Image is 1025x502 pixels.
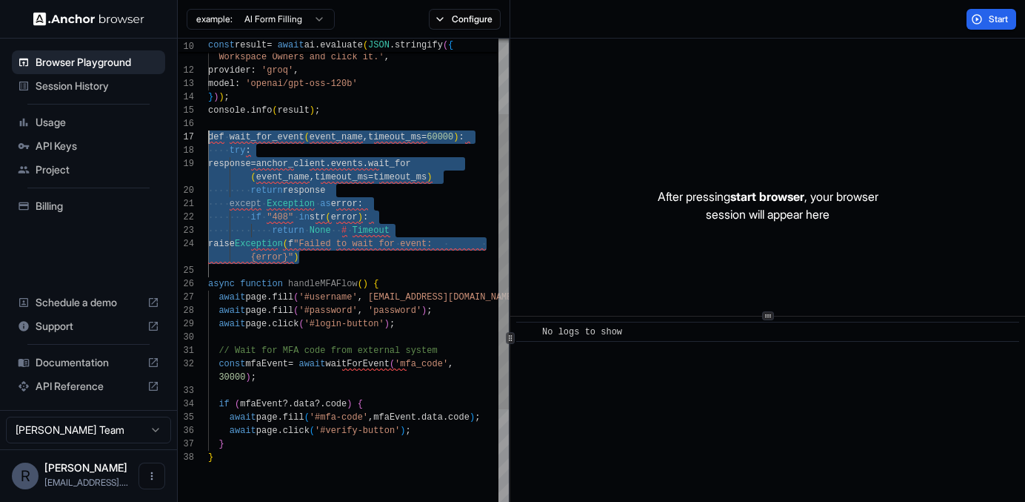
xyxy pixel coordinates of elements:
[218,92,224,102] span: )
[293,252,298,262] span: )
[218,292,245,303] span: await
[267,319,272,329] span: .
[178,411,194,424] div: 35
[293,292,298,303] span: (
[293,239,432,249] span: "Failed to wait for event:
[178,64,194,77] div: 12
[453,132,458,142] span: )
[341,225,347,236] span: #
[267,306,272,316] span: .
[33,12,144,26] img: Anchor Logo
[178,317,194,331] div: 29
[251,185,283,196] span: return
[304,412,310,423] span: (
[272,225,304,236] span: return
[12,463,39,489] div: R
[12,74,165,98] div: Session History
[208,132,304,142] span: def wait_for_event
[368,132,421,142] span: timeout_ms
[373,279,378,289] span: {
[251,159,256,169] span: =
[12,194,165,218] div: Billing
[251,172,256,182] span: (
[288,279,358,289] span: handleMFAFlow
[320,199,330,209] span: as
[331,159,363,169] span: events
[240,399,283,409] span: mfaEvent
[245,145,250,156] span: :
[298,212,309,222] span: in
[272,306,293,316] span: fill
[331,199,358,209] span: error
[390,359,395,369] span: (
[427,172,432,182] span: )
[44,477,128,488] span: rcfrias@gmail.com
[208,40,235,50] span: const
[331,212,358,222] span: error
[36,162,159,177] span: Project
[178,264,194,277] div: 25
[368,172,373,182] span: =
[304,319,384,329] span: '#login-button'
[524,325,531,340] span: ​
[304,40,315,50] span: ai
[36,79,159,93] span: Session History
[730,189,804,204] span: start browser
[256,412,278,423] span: page
[390,40,395,50] span: .
[178,224,194,237] div: 23
[358,292,363,303] span: ,
[304,132,310,142] span: (
[245,105,250,116] span: .
[12,50,165,74] div: Browser Playground
[230,145,246,156] span: try
[196,13,233,25] span: example:
[458,132,464,142] span: :
[400,426,405,436] span: )
[542,327,622,337] span: No logs to show
[138,463,165,489] button: Open menu
[256,172,310,182] span: event_name
[298,306,357,316] span: '#password'
[251,252,294,262] span: {error}"
[470,412,475,423] span: )
[310,212,326,222] span: str
[178,424,194,437] div: 36
[283,239,288,249] span: (
[230,412,256,423] span: await
[218,306,245,316] span: await
[218,52,384,62] span: Workspace Owners and click it.'
[178,40,194,53] span: 10
[448,40,453,50] span: {
[283,426,310,436] span: click
[363,40,368,50] span: (
[178,451,194,464] div: 38
[178,397,194,411] div: 34
[427,306,432,316] span: ;
[288,359,293,369] span: =
[36,55,159,70] span: Browser Playground
[347,399,352,409] span: )
[325,159,330,169] span: .
[278,426,283,436] span: .
[230,426,256,436] span: await
[208,279,235,289] span: async
[272,292,293,303] span: fill
[245,79,357,89] span: 'openai/gpt-oss-120b'
[36,355,141,370] span: Documentation
[363,132,368,142] span: ,
[256,426,278,436] span: page
[278,412,283,423] span: .
[443,40,448,50] span: (
[251,372,256,383] span: ;
[218,359,245,369] span: const
[178,304,194,317] div: 28
[384,319,390,329] span: )
[213,92,218,102] span: )
[368,40,390,50] span: JSON
[390,319,395,329] span: ;
[12,314,165,338] div: Support
[475,412,480,423] span: ;
[267,292,272,303] span: .
[298,359,325,369] span: await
